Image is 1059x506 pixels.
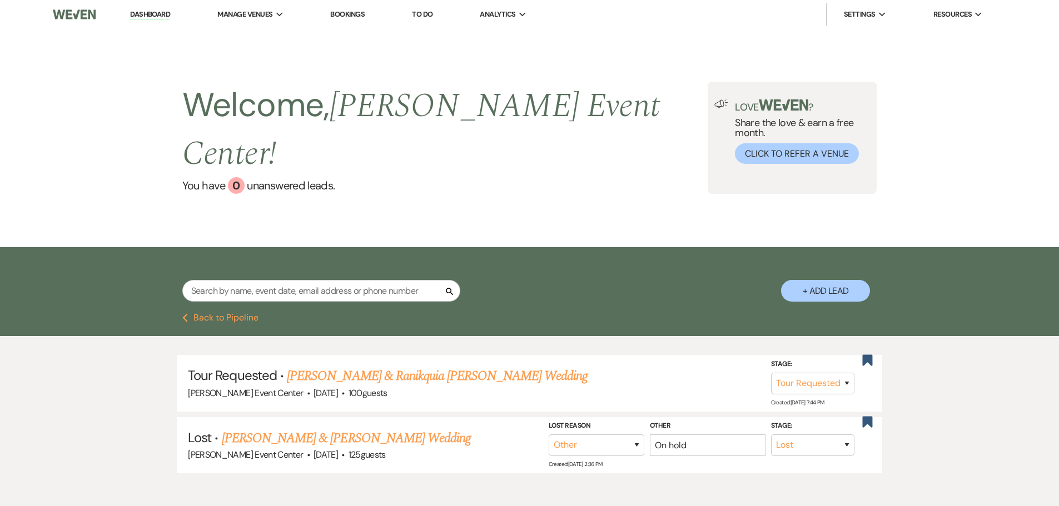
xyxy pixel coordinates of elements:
[349,449,386,460] span: 125 guests
[412,9,432,19] a: To Do
[844,9,876,20] span: Settings
[781,280,870,302] button: + Add Lead
[735,99,870,112] p: Love ?
[549,460,603,468] span: Created: [DATE] 2:36 PM
[771,358,854,370] label: Stage:
[480,9,515,20] span: Analytics
[182,280,460,302] input: Search by name, event date, email address or phone number
[188,449,303,460] span: [PERSON_NAME] Event Center
[735,143,859,164] button: Click to Refer a Venue
[330,9,365,19] a: Bookings
[228,177,245,194] div: 0
[182,81,660,179] span: [PERSON_NAME] Event Center !
[728,99,870,164] div: Share the love & earn a free month.
[188,429,211,446] span: Lost
[182,177,708,194] a: You have 0 unanswered leads.
[188,367,277,384] span: Tour Requested
[130,9,170,20] a: Dashboard
[217,9,272,20] span: Manage Venues
[182,313,258,322] button: Back to Pipeline
[188,387,303,399] span: [PERSON_NAME] Event Center
[771,420,854,432] label: Stage:
[714,99,728,108] img: loud-speaker-illustration.svg
[222,428,471,448] a: [PERSON_NAME] & [PERSON_NAME] Wedding
[759,99,808,111] img: weven-logo-green.svg
[53,3,95,26] img: Weven Logo
[650,420,765,432] label: Other
[314,449,338,460] span: [DATE]
[349,387,387,399] span: 100 guests
[771,399,824,406] span: Created: [DATE] 7:44 PM
[287,366,588,386] a: [PERSON_NAME] & Ranikquia [PERSON_NAME] Wedding
[933,9,972,20] span: Resources
[182,82,708,177] h2: Welcome,
[549,420,644,432] label: Lost Reason
[314,387,338,399] span: [DATE]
